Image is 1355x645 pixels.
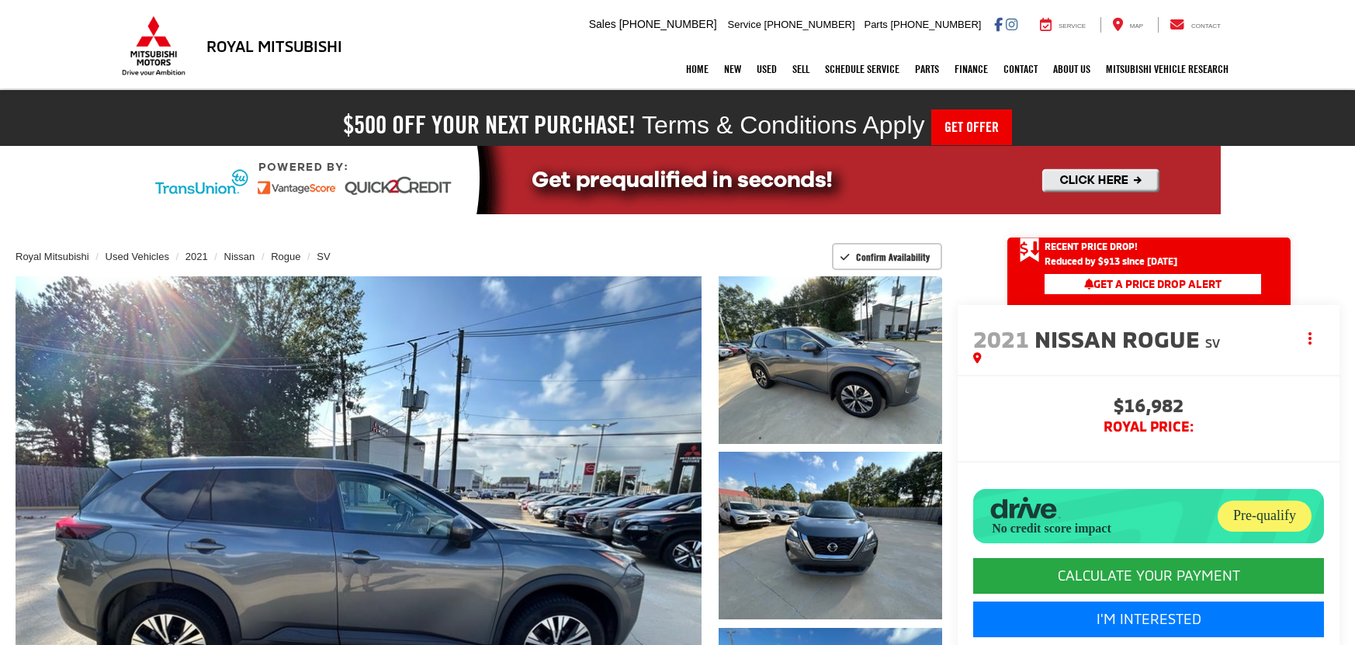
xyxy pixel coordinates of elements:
[931,109,1012,145] a: Get Offer
[856,251,930,263] span: Confirm Availability
[719,276,942,444] a: Expand Photo 1
[1034,324,1205,352] span: Nissan Rogue
[224,251,255,262] a: Nissan
[16,251,89,262] a: Royal Mitsubishi
[728,19,761,30] span: Service
[1059,23,1086,29] span: Service
[719,452,942,619] a: Expand Photo 2
[317,251,330,262] a: SV
[642,111,925,139] span: Terms & Conditions Apply
[678,50,716,88] a: Home
[832,243,943,270] button: Confirm Availability
[817,50,907,88] a: Schedule Service: Opens in a new tab
[764,19,855,30] span: [PHONE_NUMBER]
[973,419,1324,435] span: Royal PRICE:
[119,16,189,76] img: Mitsubishi
[973,602,1324,637] a: I'm Interested
[973,396,1324,419] span: $16,982
[716,50,749,88] a: New
[1297,325,1324,352] button: Actions
[1020,238,1040,264] span: Get Price Drop Alert
[749,50,785,88] a: Used
[716,274,944,445] img: 2021 Nissan Rogue SV
[1045,256,1261,266] span: Reduced by $913 since [DATE]
[589,18,616,30] span: Sales
[1007,238,1291,256] a: Get Price Drop Alert Recent Price Drop!
[1130,23,1143,29] span: Map
[1098,50,1236,88] a: Mitsubishi Vehicle Research
[1084,277,1222,290] span: Get a Price Drop Alert
[1158,17,1232,33] a: Contact
[619,18,717,30] span: [PHONE_NUMBER]
[1308,332,1312,345] span: dropdown dots
[890,19,981,30] span: [PHONE_NUMBER]
[1006,18,1017,30] a: Instagram: Click to visit our Instagram page
[716,450,944,621] img: 2021 Nissan Rogue SV
[1028,17,1097,33] a: Service
[185,251,208,262] a: 2021
[864,19,887,30] span: Parts
[947,50,996,88] a: Finance
[1045,50,1098,88] a: About Us
[973,558,1324,594] : CALCULATE YOUR PAYMENT
[134,146,1221,214] img: Quick2Credit
[907,50,947,88] a: Parts: Opens in a new tab
[996,50,1045,88] a: Contact
[206,37,342,54] h3: Royal Mitsubishi
[785,50,817,88] a: Sell
[1045,240,1138,253] span: Recent Price Drop!
[271,251,300,262] a: Rogue
[973,324,1029,352] span: 2021
[1205,335,1220,350] span: SV
[106,251,169,262] a: Used Vehicles
[343,114,636,136] h2: $500 off your next purchase!
[1191,23,1221,29] span: Contact
[994,18,1003,30] a: Facebook: Click to visit our Facebook page
[1100,17,1155,33] a: Map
